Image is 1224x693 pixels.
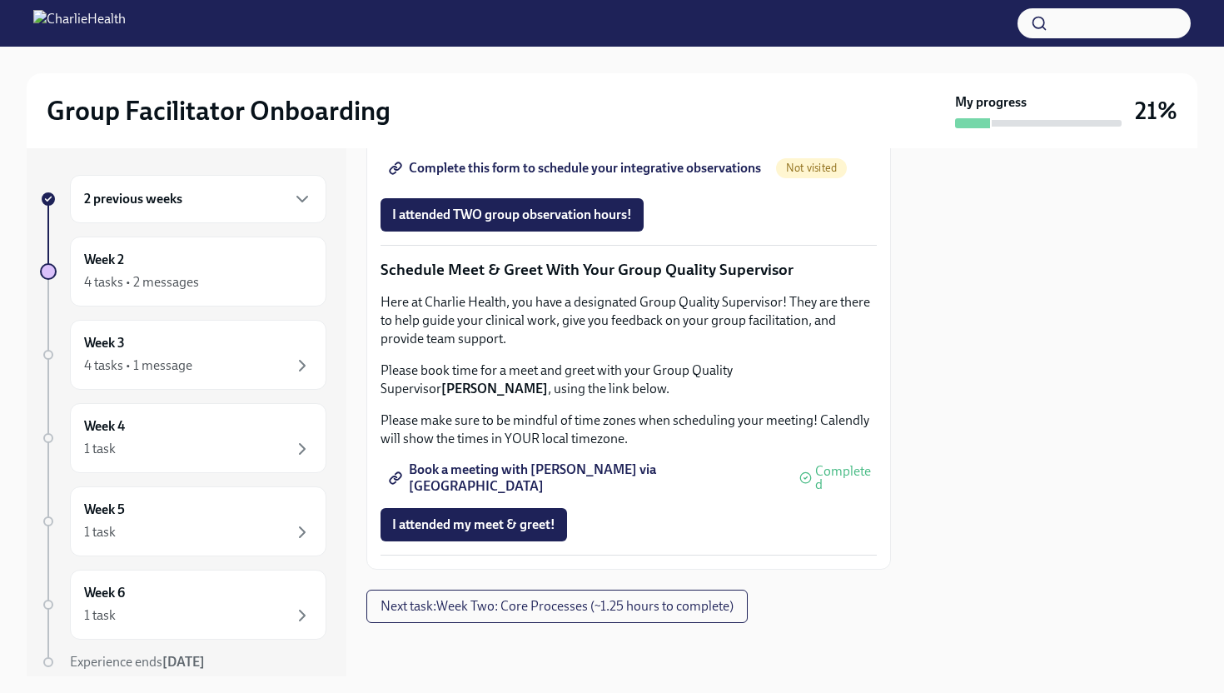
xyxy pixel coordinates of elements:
[40,320,326,390] a: Week 34 tasks • 1 message
[1135,96,1177,126] h3: 21%
[84,356,192,375] div: 4 tasks • 1 message
[366,590,748,623] button: Next task:Week Two: Core Processes (~1.25 hours to complete)
[392,516,555,533] span: I attended my meet & greet!
[392,160,761,177] span: Complete this form to schedule your integrative observations
[70,175,326,223] div: 2 previous weeks
[381,461,793,495] a: Book a meeting with [PERSON_NAME] via [GEOGRAPHIC_DATA]
[84,334,125,352] h6: Week 3
[381,411,877,448] p: Please make sure to be mindful of time zones when scheduling your meeting! Calendly will show the...
[40,403,326,473] a: Week 41 task
[381,152,773,185] a: Complete this form to schedule your integrative observations
[40,570,326,640] a: Week 61 task
[84,190,182,208] h6: 2 previous weeks
[84,501,125,519] h6: Week 5
[84,584,125,602] h6: Week 6
[84,273,199,292] div: 4 tasks • 2 messages
[381,598,734,615] span: Next task : Week Two: Core Processes (~1.25 hours to complete)
[40,237,326,307] a: Week 24 tasks • 2 messages
[381,361,877,398] p: Please book time for a meet and greet with your Group Quality Supervisor , using the link below.
[84,417,125,436] h6: Week 4
[162,654,205,670] strong: [DATE]
[84,523,116,541] div: 1 task
[40,486,326,556] a: Week 51 task
[381,198,644,232] button: I attended TWO group observation hours!
[33,10,126,37] img: CharlieHealth
[381,508,567,541] button: I attended my meet & greet!
[815,465,877,491] span: Completed
[84,251,124,269] h6: Week 2
[392,470,781,486] span: Book a meeting with [PERSON_NAME] via [GEOGRAPHIC_DATA]
[47,94,391,127] h2: Group Facilitator Onboarding
[441,381,548,396] strong: [PERSON_NAME]
[84,440,116,458] div: 1 task
[381,293,877,348] p: Here at Charlie Health, you have a designated Group Quality Supervisor! They are there to help gu...
[955,93,1027,112] strong: My progress
[392,207,632,223] span: I attended TWO group observation hours!
[84,606,116,625] div: 1 task
[70,654,205,670] span: Experience ends
[381,259,877,281] p: Schedule Meet & Greet With Your Group Quality Supervisor
[776,162,847,174] span: Not visited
